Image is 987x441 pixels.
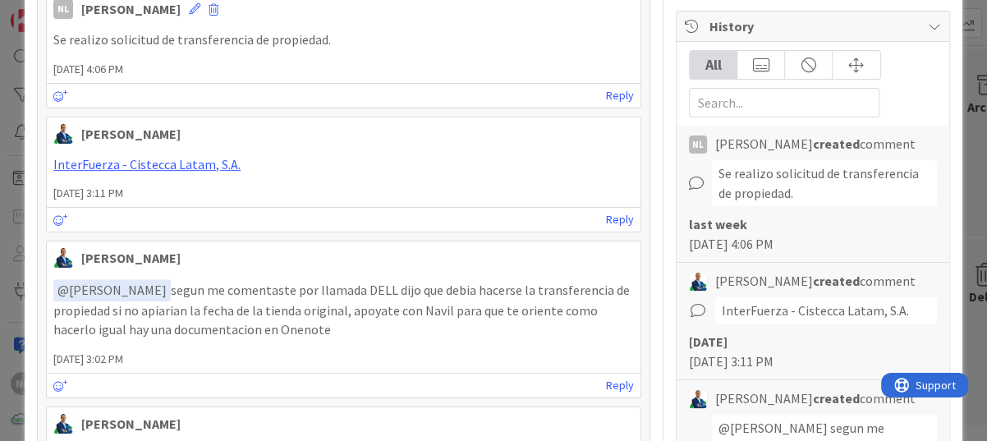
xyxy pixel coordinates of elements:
div: [PERSON_NAME] [81,248,181,268]
div: [PERSON_NAME] [81,414,181,434]
div: InterFuerza - Cistecca Latam, S.A. [715,297,937,324]
div: All [690,51,737,79]
div: NL [689,136,707,154]
a: Reply [606,375,634,396]
div: [DATE] 3:11 PM [689,332,937,371]
span: [DATE] 3:11 PM [47,185,640,202]
span: [PERSON_NAME] comment [715,134,916,154]
b: created [813,273,860,289]
img: GA [53,414,73,434]
b: last week [689,216,747,232]
span: Support [34,2,75,22]
img: GA [53,248,73,268]
div: Se realizo solicitud de transferencia de propiedad. [712,160,937,206]
span: [PERSON_NAME] [57,282,167,298]
div: [DATE] 4:06 PM [689,214,937,254]
span: [DATE] 3:02 PM [47,351,640,368]
a: Reply [606,209,634,230]
p: Se realizo solicitud de transferencia de propiedad. [53,30,634,49]
img: GA [689,390,707,408]
span: [PERSON_NAME] comment [715,388,916,408]
span: History [709,16,920,36]
b: [DATE] [689,333,728,350]
span: [PERSON_NAME] comment [715,271,916,291]
p: segun me comentaste por llamada DELL dijo que debia hacerse la transferencia de propiedad si no a... [53,279,634,338]
img: GA [53,124,73,144]
div: [PERSON_NAME] [81,124,181,144]
span: @ [57,282,69,298]
img: GA [689,273,707,291]
b: created [813,390,860,407]
input: Search... [689,88,879,117]
b: created [813,136,860,152]
a: InterFuerza - Cistecca Latam, S.A. [53,156,241,172]
a: Reply [606,85,634,106]
span: [DATE] 4:06 PM [47,61,640,78]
